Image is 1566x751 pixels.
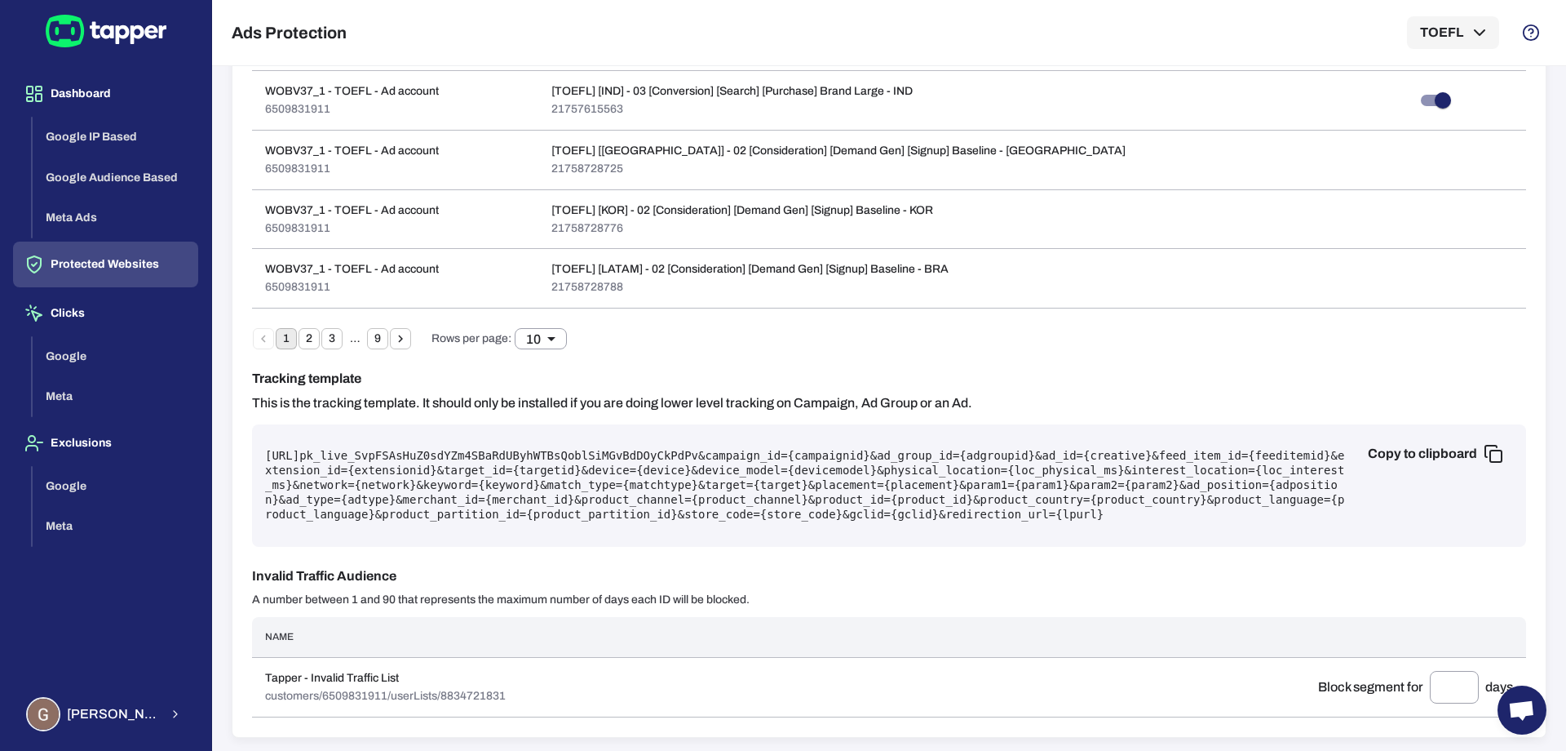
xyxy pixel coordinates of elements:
pre: [URL] pk_live_SvpFSAsHuZ0sdYZm4SBaRdUByhWTBsQoblSiMGvBdDOyCkPdPv &campaign_id={campaignid}&ad_gro... [265,449,1513,522]
button: Protected Websites [13,242,198,287]
nav: pagination navigation [252,328,412,349]
button: Google IP Based [33,117,198,158]
img: Guillaume Lebelle [28,699,59,730]
a: Google Audience Based [33,169,198,183]
a: Meta [33,518,198,532]
p: 21758728776 [551,221,933,236]
button: Guillaume Lebelle[PERSON_NAME] Lebelle [13,691,198,738]
a: Meta Ads [33,210,198,224]
p: 6509831911 [265,280,439,295]
h6: Invalid Traffic Audience [252,567,750,586]
a: Google IP Based [33,129,198,143]
p: 21757615563 [551,102,913,117]
a: Google [33,478,198,491]
p: 6509831911 [265,162,439,176]
a: Protected Websites [13,256,198,270]
button: Google Audience Based [33,158,198,198]
div: … [344,331,365,346]
button: Meta [33,376,198,417]
button: Dashboard [13,71,198,117]
button: Clicks [13,291,198,336]
p: Tapper - Invalid Traffic List [265,671,506,686]
p: WOBV37_1 - TOEFL - Ad account [265,84,439,99]
div: 10 [515,328,567,349]
p: [TOEFL] [LATAM] - 02 [Consideration] [Demand Gen] [Signup] Baseline - BRA [551,262,949,277]
a: Exclusions [13,435,198,449]
button: Google [33,336,198,377]
span: Rows per page: [431,331,511,346]
p: WOBV37_1 - TOEFL - Ad account [265,203,439,218]
span: [PERSON_NAME] Lebelle [67,706,159,722]
p: [TOEFL] [[GEOGRAPHIC_DATA]] - 02 [Consideration] [Demand Gen] [Signup] Baseline - [GEOGRAPHIC_DATA] [551,144,1126,158]
button: Exclusions [13,420,198,466]
button: Meta [33,506,198,547]
p: customers/6509831911/userLists/8834721831 [265,689,506,704]
p: WOBV37_1 - TOEFL - Ad account [265,144,439,158]
a: Meta [33,389,198,402]
p: A number between 1 and 90 that represents the maximum number of days each ID will be blocked. [252,593,750,607]
button: Go to page 9 [367,328,388,349]
p: 21758728788 [551,280,949,295]
h5: Ads Protection [232,23,347,42]
p: [TOEFL] [IND] - 03 [Conversion] [Search] [Purchase] Brand Large - IND [551,84,913,99]
p: 6509831911 [265,102,439,117]
p: WOBV37_1 - TOEFL - Ad account [265,262,439,277]
button: page 1 [276,328,297,349]
button: Meta Ads [33,198,198,238]
button: Go to next page [390,328,411,349]
p: Block segment for [1318,679,1423,695]
a: Dashboard [13,86,198,100]
p: This is the tracking template. It should only be installed if you are doing lower level tracking ... [252,395,972,411]
button: TOEFL [1407,16,1499,49]
button: Copy to clipboard [1355,438,1513,470]
p: 21758728725 [551,162,1126,176]
button: Go to page 2 [299,328,320,349]
a: Clicks [13,305,198,319]
th: Name [252,617,1305,657]
a: Google [33,348,198,362]
p: days [1485,679,1513,695]
div: Open chat [1497,686,1546,735]
h6: Tracking template [252,369,972,389]
button: Go to page 3 [321,328,343,349]
p: [TOEFL] [KOR] - 02 [Consideration] [Demand Gen] [Signup] Baseline - KOR [551,203,933,218]
p: 6509831911 [265,221,439,236]
button: Google [33,466,198,507]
